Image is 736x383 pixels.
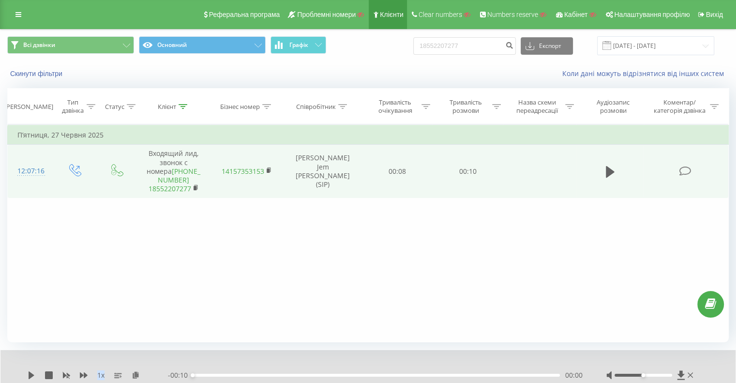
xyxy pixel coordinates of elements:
[209,11,280,18] span: Реферальна програма
[139,36,266,54] button: Основний
[512,98,563,115] div: Назва схеми переадресації
[191,373,195,377] div: Accessibility label
[297,11,356,18] span: Проблемні номери
[168,370,193,380] span: - 00:10
[487,11,538,18] span: Numbers reserve
[706,11,723,18] span: Вихід
[296,103,336,111] div: Співробітник
[362,145,433,198] td: 00:08
[614,11,690,18] span: Налаштування профілю
[222,167,264,176] a: 14157353153
[158,103,176,111] div: Клієнт
[105,103,124,111] div: Статус
[433,145,503,198] td: 00:10
[7,69,67,78] button: Скинути фільтри
[562,69,729,78] a: Коли дані можуть відрізнятися вiд інших систем
[284,145,362,198] td: [PERSON_NAME] Jem [PERSON_NAME] (SIP)
[97,370,105,380] span: 1 x
[371,98,420,115] div: Тривалість очікування
[585,98,642,115] div: Аудіозапис розмови
[651,98,707,115] div: Коментар/категорія дзвінка
[220,103,260,111] div: Бізнес номер
[270,36,326,54] button: Графік
[413,37,516,55] input: Пошук за номером
[8,125,729,145] td: П’ятниця, 27 Червня 2025
[521,37,573,55] button: Експорт
[565,370,582,380] span: 00:00
[7,36,134,54] button: Всі дзвінки
[641,373,645,377] div: Accessibility label
[289,42,308,48] span: Графік
[149,184,191,193] a: 18552207277
[419,11,462,18] span: Clear numbers
[61,98,84,115] div: Тип дзвінка
[441,98,490,115] div: Тривалість розмови
[137,145,210,198] td: Входящий лид, звонок с номера
[23,41,55,49] span: Всі дзвінки
[4,103,53,111] div: [PERSON_NAME]
[17,162,43,181] div: 12:07:16
[380,11,404,18] span: Клієнти
[158,167,200,184] a: [PHONE_NUMBER]
[564,11,588,18] span: Кабінет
